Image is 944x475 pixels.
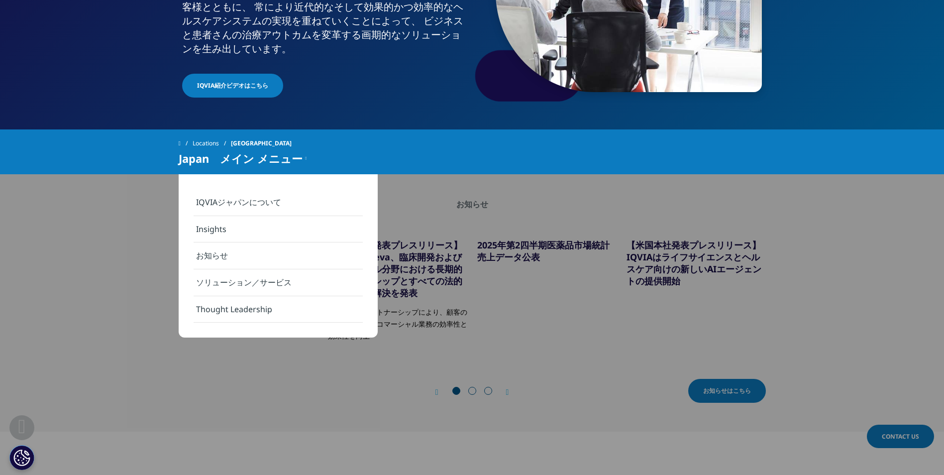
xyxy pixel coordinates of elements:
a: 【米国本社発表プレスリリース】IQVIAはライフサイエンスとヘルスケア向けの新しいAIエージェントの提供開始 [627,239,761,287]
h2: お知らせ [179,199,766,209]
a: Contact Us [867,425,934,448]
span: Japan メイン メニュー [179,152,303,164]
div: 3 / 12 [477,229,617,342]
span: Contact Us [882,432,919,441]
p: グローバルパートナーシップにより、顧客の臨床開発およびコマーシャル業務の効率性と効果性を向上 [328,299,467,342]
a: お知らせ [194,242,363,269]
span: お知らせはこちら [703,386,751,395]
a: Locations [193,134,231,152]
a: お知らせはこちら [688,379,766,403]
span: IQVIA紹介ビデオはこちら [197,81,268,90]
a: 2025年第2四半期医薬品市場統計売上データ公表 [477,239,610,263]
div: 2 / 12 [328,229,467,342]
a: Thought Leadership [194,296,363,323]
div: Next slide [496,387,509,397]
div: Previous slide [435,387,448,397]
div: 4 / 12 [627,229,766,342]
a: ソリューション／サービス [194,269,363,296]
span: [GEOGRAPHIC_DATA] [231,134,292,152]
button: Cookie 設定 [9,445,34,470]
a: IQVIA紹介ビデオはこちら [182,74,283,98]
a: Insights [194,216,363,242]
a: IQVIAジャパンについて [194,189,363,216]
a: 【米国本社発表プレスリリース】IQVIAとVeeva、臨床開発およびコマーシャル分野における長期的パートナーシップとすべての法的懸案事項の解決を発表 [328,239,462,299]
